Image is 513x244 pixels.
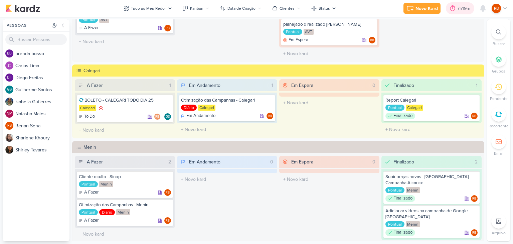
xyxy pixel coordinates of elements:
p: RB [155,115,159,119]
img: Shirley Tavares [5,146,13,154]
p: GS [166,115,170,119]
p: GS [7,88,12,92]
div: Pontual [283,29,302,35]
div: Pontual [79,181,98,187]
div: Calegari [83,67,482,74]
div: Rogerio Bispo [471,229,478,236]
div: R e n a n S e n a [15,122,69,129]
div: Cliente oculto - Sinop [79,174,171,180]
div: Otimização das Campanhas - Menin [79,202,171,208]
p: DF [7,76,12,80]
div: Responsável: Rogerio Bispo [471,229,478,236]
div: Subir peças novas - Verona - Campanha Alcance [385,174,478,186]
div: Responsável: Rogerio Bispo [471,113,478,119]
div: C a r l o s L i m a [15,62,69,69]
div: Em Espera [283,37,308,43]
div: Prioridade Alta [98,105,104,111]
p: RB [472,231,476,235]
div: Natasha Matos [5,110,13,118]
div: Pessoas [5,22,51,28]
div: Rogerio Bispo [492,4,501,13]
p: RB [166,27,170,30]
div: 2 [472,158,480,165]
div: To Do [79,113,95,120]
p: Finalizado [393,195,412,202]
div: 2 [166,158,174,165]
div: Pontual [385,187,404,193]
p: bb [7,52,12,55]
div: Responsável: Rogerio Bispo [267,113,273,119]
div: Novo Kard [415,5,438,12]
p: Finalizado [393,229,412,236]
div: AVT [99,17,109,23]
input: + Novo kard [281,98,378,108]
div: Finalizado [385,113,415,119]
div: Calegari [79,105,96,111]
p: RB [370,39,374,42]
p: Finalizado [393,113,412,119]
div: I s a b e l l a G u t i e r r e s [15,98,69,105]
input: + Novo kard [76,37,174,46]
p: Email [494,150,504,156]
p: Pendente [490,96,508,102]
div: brenda bosso [5,49,13,57]
p: A Fazer [84,25,99,31]
div: Rogerio Bispo [164,189,171,196]
img: Isabella Gutierres [5,98,13,106]
div: Rogerio Bispo [154,113,161,120]
p: NM [7,112,12,116]
div: Rogerio Bispo [267,113,273,119]
li: Ctrl + F [487,25,510,47]
div: A Fazer [79,189,99,196]
div: b r e n d a b o s s o [15,50,69,57]
div: Menin [83,144,482,151]
input: Buscar Pessoas [5,34,67,45]
div: Rogerio Bispo [164,217,171,224]
input: + Novo kard [281,49,378,58]
div: 7h19m [457,5,472,12]
img: Sharlene Khoury [5,134,13,142]
div: Colaboradores: Rogerio Bispo [154,113,162,120]
p: RB [472,197,476,201]
div: S h a r l e n e K h o u r y [15,134,69,141]
button: Novo Kard [403,3,441,14]
p: RB [166,191,170,195]
img: kardz.app [5,4,40,12]
div: Menin [406,221,420,227]
div: Diário [99,209,115,215]
p: RS [7,124,12,128]
div: Calegari [198,105,215,111]
input: + Novo kard [76,125,174,135]
div: 0 [268,158,276,165]
div: A Fazer [79,217,99,224]
div: A Fazer [79,25,99,31]
p: A Fazer [84,189,99,196]
div: Pontual [385,105,404,111]
div: Menin [116,209,130,215]
input: + Novo kard [178,125,276,134]
img: Carlos Lima [5,62,13,70]
input: + Novo kard [76,229,174,239]
p: To Do [84,113,95,120]
p: Grupos [492,68,505,74]
p: RB [472,115,476,118]
div: Pontual [385,221,404,227]
input: + Novo kard [383,125,480,134]
p: A Fazer [84,217,99,224]
div: Responsável: Rogerio Bispo [471,195,478,202]
p: Em Espera [289,37,308,43]
div: Finalizado [385,195,415,202]
div: A Fazer [87,158,103,165]
div: Responsável: Rogerio Bispo [164,189,171,196]
div: Calegari [406,105,423,111]
div: Guilherme Santos [5,86,13,94]
div: Diego Freitas [5,74,13,82]
div: 1 [269,82,276,89]
div: Responsável: Rogerio Bispo [164,217,171,224]
div: Finalizado [393,158,414,165]
div: Pontual [79,209,98,215]
div: Diário [181,105,197,111]
div: Em Andamento [181,113,215,119]
div: Adicionar vídeos na campanha de Google - Parque das Flores [385,208,478,220]
div: Finalizado [385,229,415,236]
